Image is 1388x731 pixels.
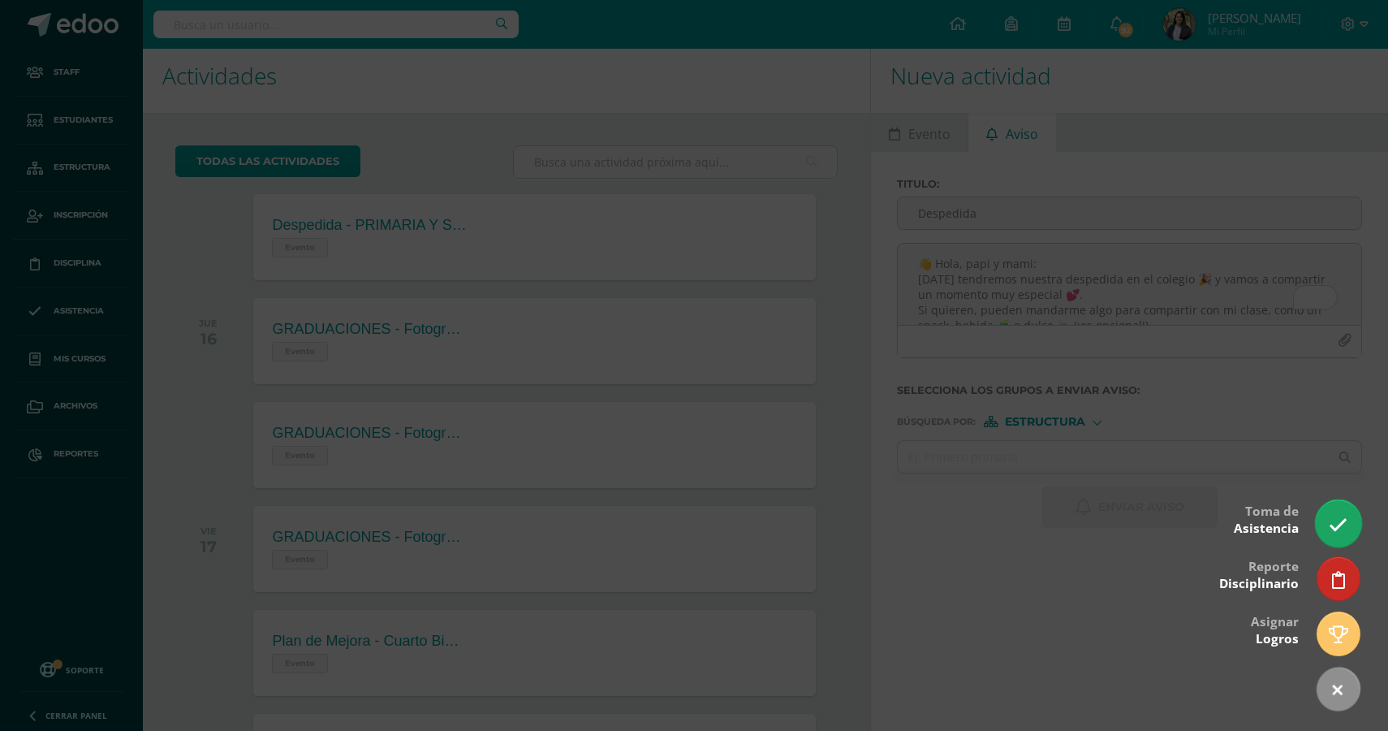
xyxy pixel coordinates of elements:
span: Disciplinario [1219,575,1299,592]
div: Toma de [1234,492,1299,545]
span: Asistencia [1234,520,1299,537]
span: Logros [1256,630,1299,647]
div: Asignar [1251,603,1299,655]
div: Reporte [1219,547,1299,600]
